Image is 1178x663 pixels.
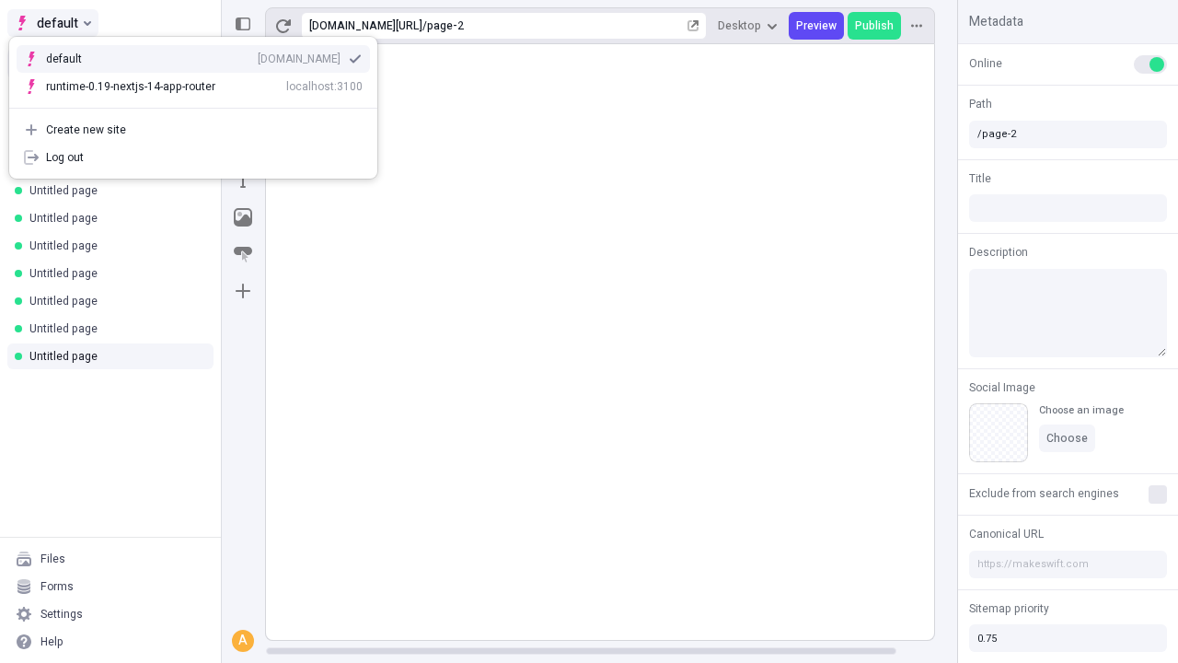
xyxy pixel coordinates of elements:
[1039,425,1095,452] button: Choose
[226,238,260,271] button: Button
[29,349,199,364] div: Untitled page
[427,18,684,33] div: page-2
[234,632,252,650] div: A
[40,552,65,566] div: Files
[969,170,991,187] span: Title
[29,211,199,226] div: Untitled page
[226,164,260,197] button: Text
[710,12,785,40] button: Desktop
[969,55,1002,72] span: Online
[789,12,844,40] button: Preview
[29,321,199,336] div: Untitled page
[969,96,992,112] span: Path
[37,12,78,34] span: default
[29,238,199,253] div: Untitled page
[40,579,74,594] div: Forms
[7,9,98,37] button: Select site
[422,18,427,33] div: /
[969,551,1167,578] input: https://makeswift.com
[969,600,1049,617] span: Sitemap priority
[29,266,199,281] div: Untitled page
[848,12,901,40] button: Publish
[226,201,260,234] button: Image
[9,38,377,108] div: Suggestions
[969,244,1028,261] span: Description
[1046,431,1088,446] span: Choose
[258,52,341,66] div: [DOMAIN_NAME]
[29,294,199,308] div: Untitled page
[796,18,837,33] span: Preview
[855,18,894,33] span: Publish
[969,379,1035,396] span: Social Image
[969,485,1119,502] span: Exclude from search engines
[40,634,64,649] div: Help
[40,607,83,622] div: Settings
[286,79,363,94] div: localhost:3100
[969,526,1044,542] span: Canonical URL
[309,18,422,33] div: [URL][DOMAIN_NAME]
[29,183,199,198] div: Untitled page
[718,18,761,33] span: Desktop
[1039,403,1124,417] div: Choose an image
[46,79,215,94] div: runtime-0.19-nextjs-14-app-router
[46,52,110,66] div: default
